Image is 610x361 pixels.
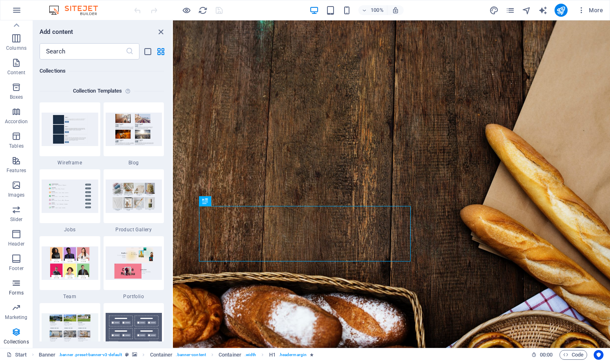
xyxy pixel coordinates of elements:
[106,313,162,347] img: collectionscontainer1.svg
[9,265,24,272] p: Footer
[42,246,98,279] img: team_extension.jpg
[10,216,23,223] p: Slider
[40,293,100,300] span: Team
[245,350,256,360] span: . width
[594,350,603,360] button: Usercentrics
[574,4,606,17] button: More
[156,47,166,56] button: grid-view
[132,352,137,357] i: This element contains a background
[47,5,108,15] img: Editor Logo
[6,45,27,51] p: Columns
[559,350,587,360] button: Code
[125,352,129,357] i: This element is a customizable preset
[42,113,98,146] img: wireframe_extension.jpg
[310,352,314,357] i: Element contains an animation
[9,143,24,149] p: Tables
[540,350,553,360] span: 00 00
[40,226,100,233] span: Jobs
[143,47,152,56] button: list-view
[40,159,100,166] span: Wireframe
[39,350,314,360] nav: breadcrumb
[106,246,162,279] img: portfolio_extension.jpg
[538,6,548,15] i: AI Writer
[489,6,499,15] i: Design (Ctrl+Alt+Y)
[104,102,164,166] div: Blog
[371,5,384,15] h6: 100%
[7,350,27,360] a: Click to cancel selection. Double-click to open Pages
[522,5,532,15] button: navigator
[10,94,23,100] p: Boxes
[181,5,191,15] button: Click here to leave preview mode and continue editing
[104,236,164,300] div: Portfolio
[563,350,583,360] span: Code
[104,226,164,233] span: Product Gallery
[104,293,164,300] span: Portfolio
[7,167,26,174] p: Features
[4,339,29,345] p: Collections
[279,350,307,360] span: . headermargin
[8,192,25,198] p: Images
[39,350,56,360] span: Click to select. Double-click to edit
[269,350,276,360] span: Click to select. Double-click to edit
[104,159,164,166] span: Blog
[40,102,100,166] div: Wireframe
[104,169,164,233] div: Product Gallery
[70,86,126,96] h6: Collection Templates
[5,314,27,321] p: Marketing
[489,5,499,15] button: design
[531,350,553,360] h6: Session time
[106,113,162,146] img: blog_extension.jpg
[40,169,100,233] div: Jobs
[150,350,173,360] span: Click to select. Double-click to edit
[40,43,126,60] input: Search
[7,69,25,76] p: Content
[40,27,73,37] h6: Add content
[198,5,208,15] button: reload
[176,350,206,360] span: . banner-content
[198,6,208,15] i: Reload page
[59,350,122,360] span: . banner .preset-banner-v3-default
[42,179,98,213] img: jobs_extension.jpg
[358,5,387,15] button: 100%
[5,118,28,125] p: Accordion
[546,352,547,358] span: :
[522,6,531,15] i: Navigator
[40,236,100,300] div: Team
[506,6,515,15] i: Pages (Ctrl+Alt+S)
[125,86,134,96] i: Each template - except the Collections listing - comes with a preconfigured design and collection...
[9,290,24,296] p: Forms
[577,6,603,14] span: More
[156,27,166,37] button: close panel
[106,179,162,213] img: product_gallery_extension.jpg
[42,313,98,346] img: real_estate_extension.jpg
[538,5,548,15] button: text_generator
[392,7,399,14] i: On resize automatically adjust zoom level to fit chosen device.
[8,241,24,247] p: Header
[555,4,568,17] button: publish
[506,5,515,15] button: pages
[40,66,164,76] h6: Collections
[219,350,241,360] span: Click to select. Double-click to edit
